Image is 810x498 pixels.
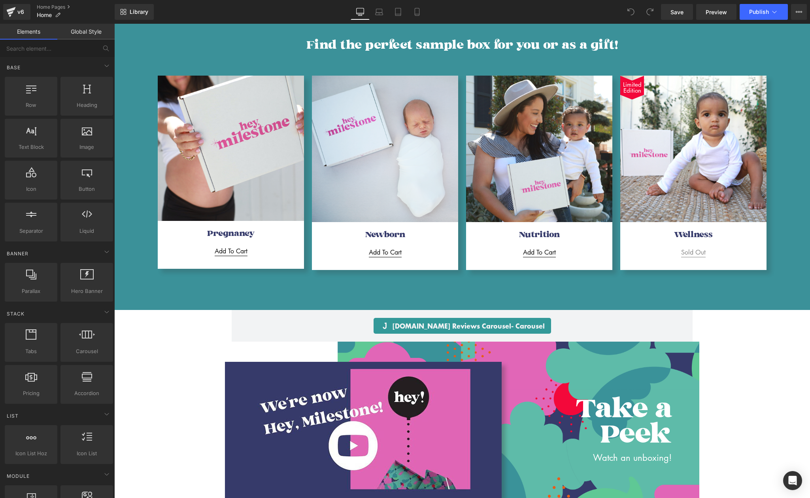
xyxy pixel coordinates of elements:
a: v6 [3,4,30,20]
a: Wellness [560,207,599,215]
a: Mobile [408,4,427,20]
span: Publish [749,9,769,15]
span: Add To Cart [100,223,133,232]
span: Module [6,472,30,480]
a: Limited Edition [506,52,652,198]
span: Icon List [63,449,111,458]
span: Banner [6,250,29,257]
span: Hero Banner [63,287,111,295]
button: Publish [740,4,788,20]
span: Stack [6,310,25,317]
button: Add To Cart [255,224,287,234]
span: Save [670,8,683,16]
a: Preview [696,4,736,20]
span: Sold Out [567,224,591,233]
a: Global Style [57,24,115,40]
span: Row [7,101,55,109]
h2: Take a Peek [435,373,557,423]
span: List [6,412,19,420]
button: Undo [623,4,639,20]
span: Liquid [63,227,111,235]
span: Limited Edition [509,58,527,70]
img: Video [130,338,368,472]
span: Button [63,185,111,193]
span: Add To Cart [409,224,442,233]
img: Family Nutrition Sample Box [352,52,498,198]
span: Icon [7,185,55,193]
a: New Library [115,4,154,20]
span: [DOMAIN_NAME] Reviews Carousel [278,297,430,307]
span: Preview [706,8,727,16]
button: Add To Cart [409,224,442,234]
button: Sold Out [567,224,591,234]
span: Text Block [7,143,55,151]
img: Pregnancy Sample Box [43,52,190,197]
a: Pregnancy [93,205,140,214]
span: Home [37,12,52,18]
button: More [791,4,807,20]
button: Add To Cart [100,222,133,232]
img: Newborn Sample Box [198,52,344,198]
span: Pricing [7,389,55,397]
span: Find the perfect sample box for you or as a gift! [192,15,504,28]
a: Desktop [351,4,370,20]
span: Tabs [7,347,55,355]
span: Accordion [63,389,111,397]
span: Carousel [63,347,111,355]
span: Add To Cart [255,224,287,233]
span: Icon List Hoz [7,449,55,458]
span: Separator [7,227,55,235]
img: Family Wellness Sample Box [506,52,652,198]
span: Base [6,64,21,71]
div: v6 [16,7,26,17]
a: Laptop [370,4,389,20]
span: Library [130,8,148,15]
p: Watch an unboxing! [387,427,557,440]
a: Home Pages [37,4,115,10]
span: - Carousel [397,297,430,307]
div: Open Intercom Messenger [783,471,802,490]
a: Tablet [389,4,408,20]
a: Nutrition [405,207,446,215]
span: Heading [63,101,111,109]
a: Newborn [251,207,291,215]
span: Image [63,143,111,151]
span: Parallax [7,287,55,295]
button: Redo [642,4,658,20]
